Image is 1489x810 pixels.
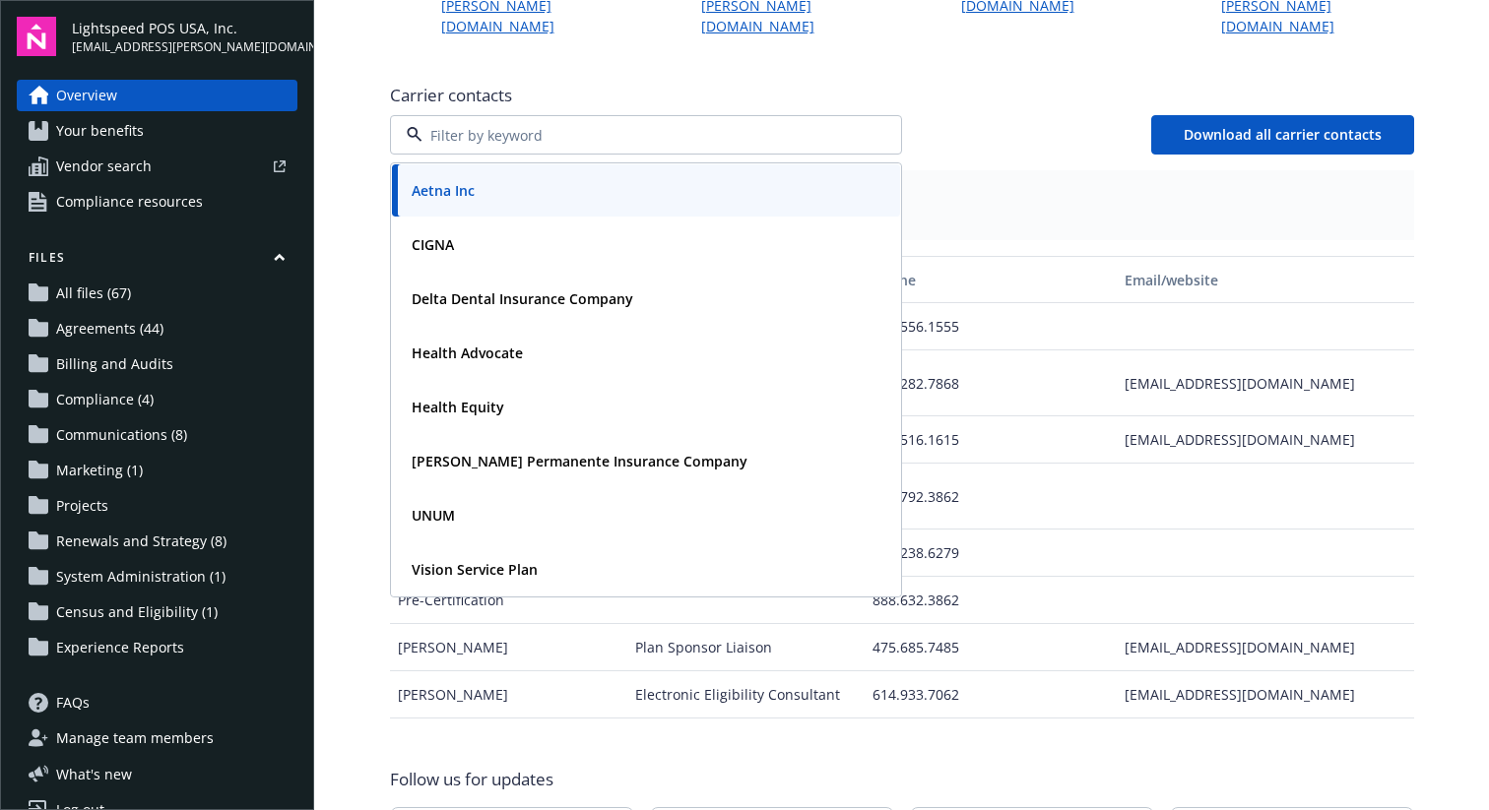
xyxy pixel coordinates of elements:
strong: Aetna Inc [412,181,475,200]
div: Email/website [1125,270,1405,290]
button: Lightspeed POS USA, Inc.[EMAIL_ADDRESS][PERSON_NAME][DOMAIN_NAME] [72,17,297,56]
div: Electronic Eligibility Consultant [627,671,865,718]
div: 614.933.7062 [865,671,1117,718]
a: All files (67) [17,278,297,309]
div: Teledoc [390,718,627,766]
span: Manage team members [56,722,214,754]
img: navigator-logo.svg [17,17,56,56]
span: What ' s new [56,764,132,784]
span: Plan types [406,186,1398,204]
div: [EMAIL_ADDRESS][DOMAIN_NAME] [1117,671,1413,718]
span: [EMAIL_ADDRESS][PERSON_NAME][DOMAIN_NAME] [72,38,297,56]
a: Projects [17,490,297,522]
button: What's new [17,764,163,784]
div: Teledoc [627,718,865,766]
div: 888.792.3862 [865,464,1117,530]
div: [PERSON_NAME] [390,624,627,671]
button: Phone [865,256,1117,303]
div: 800.238.6279 [865,530,1117,577]
span: Experience Reports [56,632,184,663]
div: [EMAIL_ADDRESS][DOMAIN_NAME] [1117,624,1413,671]
span: Lightspeed POS USA, Inc. [72,18,297,38]
a: Your benefits [17,115,297,147]
div: 704.516.1615 [865,416,1117,464]
span: Your benefits [56,115,144,147]
span: Medical PPO - (176521), HDHP PPO - (176521) [406,204,1398,224]
strong: CIGNA [412,235,454,254]
strong: Delta Dental Insurance Company [412,289,633,308]
button: Email/website [1117,256,1413,303]
span: Follow us for updates [390,768,553,791]
span: All files (67) [56,278,131,309]
a: Overview [17,80,297,111]
strong: Vision Service Plan [412,560,538,579]
span: Marketing (1) [56,455,143,486]
strong: UNUM [412,506,455,525]
div: [PERSON_NAME] [390,671,627,718]
span: Billing and Audits [56,348,173,380]
input: Filter by keyword [422,125,862,146]
div: [DOMAIN_NAME][URL][DOMAIN_NAME] [1117,718,1413,766]
strong: [PERSON_NAME] Permanente Insurance Company [412,452,747,470]
a: Billing and Audits [17,348,297,380]
span: Census and Eligibility (1) [56,596,218,628]
a: Agreements (44) [17,313,297,344]
span: Compliance (4) [56,384,154,415]
a: Renewals and Strategy (8) [17,526,297,557]
span: Carrier contacts [390,84,1414,107]
a: System Administration (1) [17,561,297,592]
a: Census and Eligibility (1) [17,596,297,628]
button: Download all carrier contacts [1151,115,1414,155]
div: Phone [873,270,1109,290]
span: Compliance resources [56,186,203,218]
div: 800.556.1555 [865,303,1117,350]
span: Overview [56,80,117,111]
span: FAQs [56,687,90,718]
strong: Health Equity [412,398,504,416]
div: Pre-Certification [390,577,627,624]
span: Vendor search [56,151,152,182]
div: 609.282.7868 [865,350,1117,416]
span: Projects [56,490,108,522]
div: 475.685.7485 [865,624,1117,671]
div: [EMAIL_ADDRESS][DOMAIN_NAME] [1117,416,1413,464]
button: Files [17,249,297,274]
a: Compliance resources [17,186,297,218]
div: 855.835.2362 [865,718,1117,766]
a: Compliance (4) [17,384,297,415]
span: Agreements (44) [56,313,163,344]
div: [EMAIL_ADDRESS][DOMAIN_NAME] [1117,350,1413,416]
a: Experience Reports [17,632,297,663]
strong: Health Advocate [412,343,523,362]
div: 888.632.3862 [865,577,1117,624]
a: Marketing (1) [17,455,297,486]
a: Vendor search [17,151,297,182]
span: System Administration (1) [56,561,226,592]
a: FAQs [17,687,297,718]
span: Renewals and Strategy (8) [56,526,227,557]
div: Plan Sponsor Liaison [627,624,865,671]
a: Manage team members [17,722,297,754]
span: Communications (8) [56,419,187,451]
a: Communications (8) [17,419,297,451]
span: Download all carrier contacts [1184,125,1382,144]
